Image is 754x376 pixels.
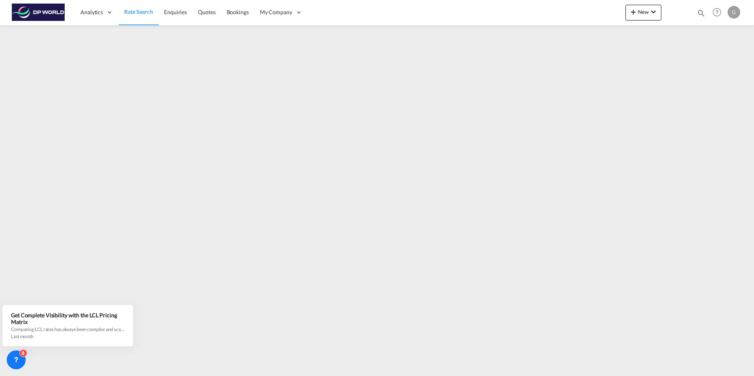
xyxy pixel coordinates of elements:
[697,9,705,17] md-icon: icon-magnify
[697,9,705,20] div: icon-magnify
[649,7,658,17] md-icon: icon-chevron-down
[198,9,215,15] span: Quotes
[629,9,658,15] span: New
[80,8,103,16] span: Analytics
[124,8,153,15] span: Rate Search
[625,5,661,20] button: icon-plus 400-fgNewicon-chevron-down
[710,6,728,20] div: Help
[164,9,187,15] span: Enquiries
[12,4,65,21] img: c08ca190194411f088ed0f3ba295208c.png
[227,9,249,15] span: Bookings
[260,8,292,16] span: My Company
[629,7,638,17] md-icon: icon-plus 400-fg
[728,6,740,19] div: G
[710,6,724,19] span: Help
